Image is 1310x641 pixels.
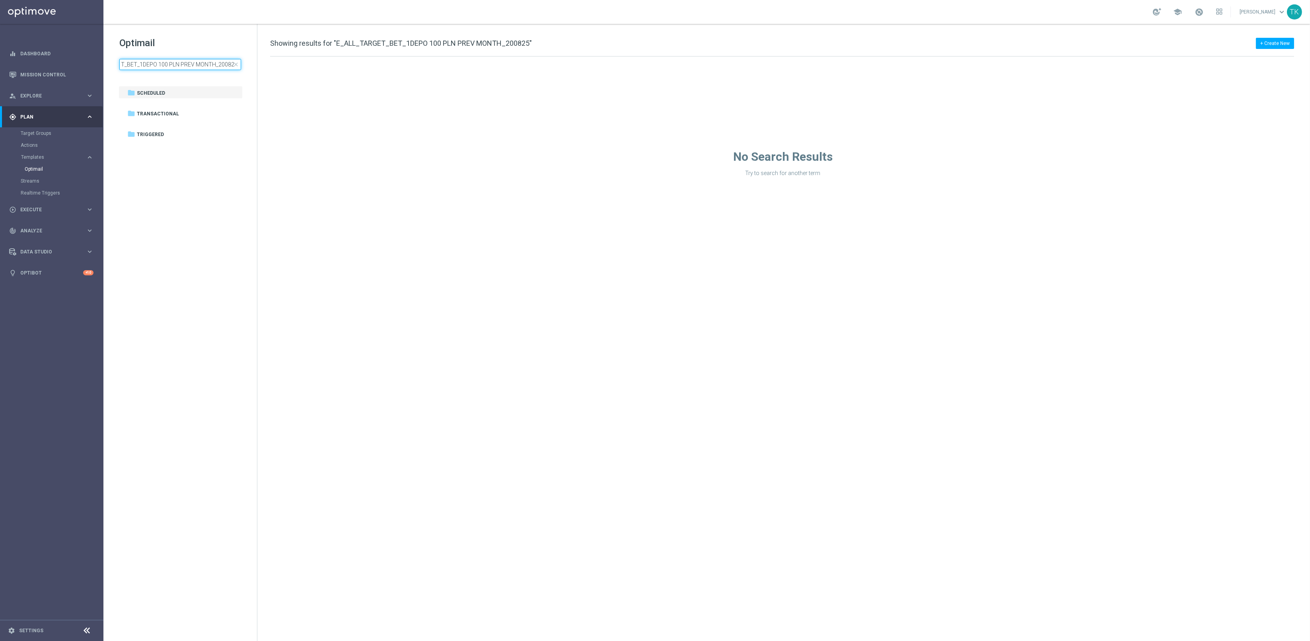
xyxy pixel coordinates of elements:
button: Data Studio keyboard_arrow_right [9,249,94,255]
span: Analyze [20,228,86,233]
a: Mission Control [20,64,93,85]
div: Actions [21,139,103,151]
span: Scheduled [137,90,165,97]
button: person_search Explore keyboard_arrow_right [9,93,94,99]
div: Execute [9,206,86,213]
div: Data Studio [9,248,86,255]
i: equalizer [9,50,16,57]
i: keyboard_arrow_right [86,227,93,234]
i: keyboard_arrow_right [86,92,93,99]
span: Execute [20,207,86,212]
div: Templates [21,155,86,160]
div: Dashboard [9,43,93,64]
div: Explore [9,92,86,99]
i: settings [8,627,15,634]
div: Analyze [9,227,86,234]
a: Realtime Triggers [21,190,83,196]
a: Optibot [20,262,83,283]
a: Settings [19,628,43,633]
div: Templates [21,151,103,175]
button: track_changes Analyze keyboard_arrow_right [9,228,94,234]
a: Actions [21,142,83,148]
i: track_changes [9,227,16,234]
i: keyboard_arrow_right [86,248,93,255]
button: Templates keyboard_arrow_right [21,154,94,160]
span: Showing results for "E_ALL_TARGET_BET_1DEPO 100 PLN PREV MONTH_200825" [270,39,532,47]
button: play_circle_outline Execute keyboard_arrow_right [9,207,94,213]
span: Plan [20,115,86,119]
div: Target Groups [21,127,103,139]
input: Search Template [119,59,241,70]
i: play_circle_outline [9,206,16,213]
a: Streams [21,178,83,184]
div: Optimail [25,163,103,175]
i: gps_fixed [9,113,16,121]
i: keyboard_arrow_right [86,154,93,161]
div: Mission Control [9,64,93,85]
a: [PERSON_NAME]keyboard_arrow_down [1239,6,1287,18]
span: Explore [20,94,86,98]
button: lightbulb Optibot +10 [9,270,94,276]
i: folder [127,89,135,97]
span: No Search Results [733,150,833,164]
button: equalizer Dashboard [9,51,94,57]
div: TK [1287,4,1302,19]
a: Optimail [25,166,83,172]
button: Mission Control [9,72,94,78]
i: person_search [9,92,16,99]
i: folder [127,130,135,138]
span: Data Studio [20,249,86,254]
i: keyboard_arrow_right [86,206,93,213]
div: +10 [83,270,93,275]
button: + Create New [1256,38,1294,49]
i: folder [127,109,135,117]
div: Plan [9,113,86,121]
div: Optibot [9,262,93,283]
span: close [233,61,239,68]
button: gps_fixed Plan keyboard_arrow_right [9,114,94,120]
i: keyboard_arrow_right [86,113,93,121]
span: Try to search for another term [746,170,821,176]
a: Target Groups [21,130,83,136]
h1: Optimail [119,37,241,49]
div: Streams [21,175,103,187]
span: keyboard_arrow_down [1277,8,1286,16]
div: Realtime Triggers [21,187,103,199]
span: Transactional [137,110,179,117]
span: Templates [21,155,78,160]
a: Dashboard [20,43,93,64]
span: Triggered [137,131,164,138]
span: school [1173,8,1182,16]
i: lightbulb [9,269,16,277]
